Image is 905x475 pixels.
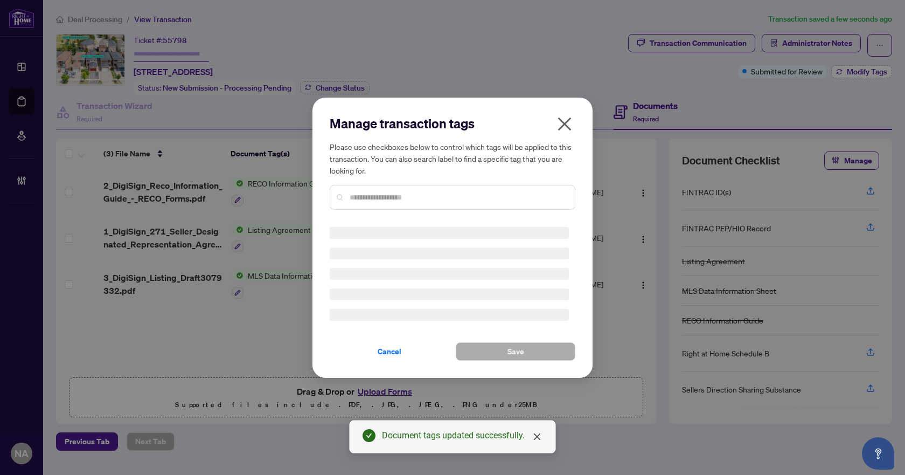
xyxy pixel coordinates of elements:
[330,141,575,176] h5: Please use checkboxes below to control which tags will be applied to this transaction. You can al...
[862,437,894,470] button: Open asap
[378,343,401,360] span: Cancel
[533,432,541,441] span: close
[556,115,573,133] span: close
[330,342,449,361] button: Cancel
[363,429,375,442] span: check-circle
[382,429,542,442] div: Document tags updated successfully.
[531,431,543,443] a: Close
[330,115,575,132] h2: Manage transaction tags
[456,342,575,361] button: Save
